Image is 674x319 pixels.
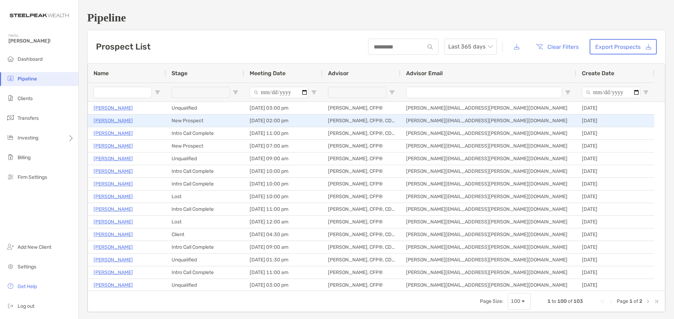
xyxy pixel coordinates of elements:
img: Zoe Logo [8,3,70,28]
div: New Prospect [166,140,244,152]
div: [PERSON_NAME][EMAIL_ADDRESS][PERSON_NAME][DOMAIN_NAME] [400,102,576,114]
a: [PERSON_NAME] [94,205,133,214]
div: [PERSON_NAME], CFP®, CDFA® [322,203,400,215]
div: [PERSON_NAME][EMAIL_ADDRESS][PERSON_NAME][DOMAIN_NAME] [400,127,576,139]
img: dashboard icon [6,54,15,63]
p: [PERSON_NAME] [94,167,133,176]
input: Create Date Filter Input [582,87,640,98]
input: Name Filter Input [94,87,152,98]
div: [DATE] [576,190,654,203]
div: [PERSON_NAME][EMAIL_ADDRESS][PERSON_NAME][DOMAIN_NAME] [400,241,576,253]
span: 2 [639,298,642,304]
div: Previous Page [608,299,614,304]
div: [DATE] 11:00 am [244,266,322,279]
a: [PERSON_NAME] [94,129,133,138]
p: [PERSON_NAME] [94,268,133,277]
span: 100 [557,298,567,304]
div: Next Page [645,299,651,304]
div: [DATE] [576,228,654,241]
div: Intro Call Complete [166,266,244,279]
img: add_new_client icon [6,242,15,251]
div: [DATE] 10:00 pm [244,178,322,190]
span: Investing [18,135,38,141]
a: [PERSON_NAME] [94,104,133,112]
div: [DATE] [576,241,654,253]
a: [PERSON_NAME] [94,230,133,239]
span: Name [94,70,109,77]
p: [PERSON_NAME] [94,180,133,188]
a: [PERSON_NAME] [94,243,133,252]
div: [PERSON_NAME], CFP® [322,190,400,203]
p: [PERSON_NAME] [94,281,133,289]
span: Advisor Email [406,70,443,77]
span: Settings [18,264,36,270]
p: [PERSON_NAME] [94,154,133,163]
div: Lost [166,190,244,203]
div: [PERSON_NAME], CFP® [322,178,400,190]
div: [DATE] [576,178,654,190]
span: Stage [172,70,187,77]
div: [DATE] 11:00 pm [244,127,322,139]
span: Meeting Date [250,70,285,77]
span: Billing [18,155,31,161]
div: [PERSON_NAME][EMAIL_ADDRESS][PERSON_NAME][DOMAIN_NAME] [400,203,576,215]
a: [PERSON_NAME] [94,116,133,125]
input: Advisor Email Filter Input [406,87,562,98]
div: [DATE] [576,102,654,114]
div: [DATE] 03:00 pm [244,279,322,291]
div: Page Size: [480,298,503,304]
h3: Prospect List [96,42,150,52]
span: of [568,298,572,304]
div: [DATE] [576,140,654,152]
div: Client [166,228,244,241]
span: Last 365 days [448,39,493,54]
span: Page [617,298,628,304]
div: New Prospect [166,115,244,127]
a: [PERSON_NAME] [94,217,133,226]
span: of [634,298,638,304]
div: [PERSON_NAME][EMAIL_ADDRESS][PERSON_NAME][DOMAIN_NAME] [400,279,576,291]
button: Clear Filters [531,39,584,54]
div: [DATE] 10:00 pm [244,190,322,203]
button: Open Filter Menu [389,90,395,95]
div: [DATE] 12:00 am [244,216,322,228]
div: [PERSON_NAME], CFP® [322,266,400,279]
div: Last Page [654,299,659,304]
img: billing icon [6,153,15,161]
div: First Page [600,299,605,304]
div: [DATE] [576,127,654,139]
button: Open Filter Menu [643,90,649,95]
a: [PERSON_NAME] [94,192,133,201]
div: [PERSON_NAME][EMAIL_ADDRESS][PERSON_NAME][DOMAIN_NAME] [400,115,576,127]
input: Meeting Date Filter Input [250,87,308,98]
div: [DATE] [576,266,654,279]
div: Page Size [508,293,531,310]
div: [DATE] [576,115,654,127]
div: [DATE] 09:00 am [244,241,322,253]
div: [DATE] 09:00 am [244,152,322,165]
span: 1 [547,298,551,304]
span: Add New Client [18,244,51,250]
a: [PERSON_NAME] [94,255,133,264]
img: logout icon [6,301,15,310]
div: [DATE] [576,216,654,228]
div: Intro Call Complete [166,127,244,139]
div: [PERSON_NAME], CFP®, CDFA® [322,115,400,127]
span: Pipeline [18,76,37,82]
div: [DATE] [576,165,654,177]
div: 100 [511,298,520,304]
h1: Pipeline [87,11,666,24]
img: transfers icon [6,113,15,122]
div: [DATE] [576,203,654,215]
div: [DATE] 01:30 pm [244,254,322,266]
img: input icon [428,44,433,50]
div: [PERSON_NAME][EMAIL_ADDRESS][PERSON_NAME][DOMAIN_NAME] [400,140,576,152]
div: [DATE] [576,279,654,291]
div: [PERSON_NAME][EMAIL_ADDRESS][PERSON_NAME][DOMAIN_NAME] [400,254,576,266]
span: [PERSON_NAME]! [8,38,74,44]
